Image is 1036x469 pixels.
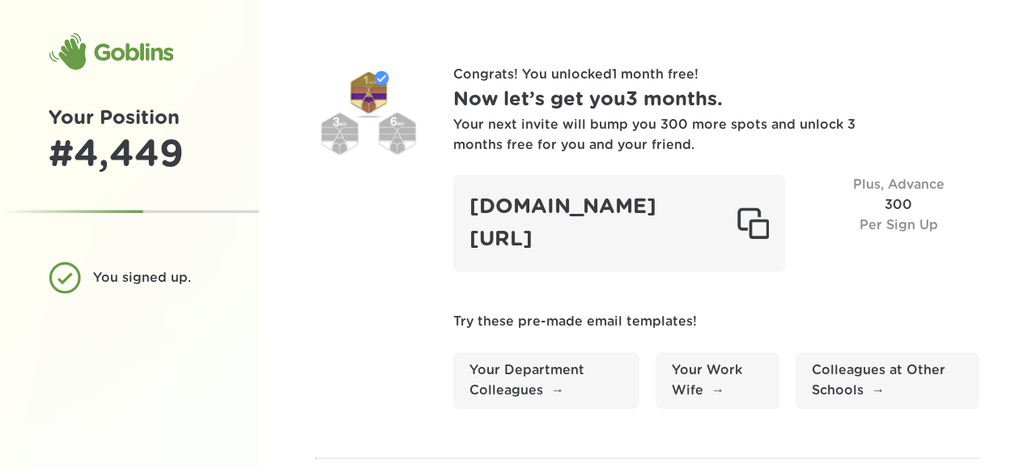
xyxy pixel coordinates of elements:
div: Goblins [49,32,173,71]
div: 300 [817,175,979,271]
div: Your next invite will bump you 300 more spots and unlock 3 months free for you and your friend. [453,115,858,156]
p: Congrats! You unlocked 1 month free ! [453,65,979,85]
a: Your Work Wife [656,352,779,409]
div: [DOMAIN_NAME][URL] [453,175,785,271]
h1: Now let’s get you 3 months . [453,85,979,115]
div: # 4,449 [49,134,210,177]
p: Try these pre-made email templates! [453,312,979,332]
span: Per Sign Up [860,219,938,232]
span: Plus, Advance [853,178,945,191]
h1: Your Position [49,104,210,134]
a: Your Department Colleagues [453,352,639,409]
div: You signed up. [93,268,198,288]
a: Colleagues at Other Schools [796,352,979,409]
